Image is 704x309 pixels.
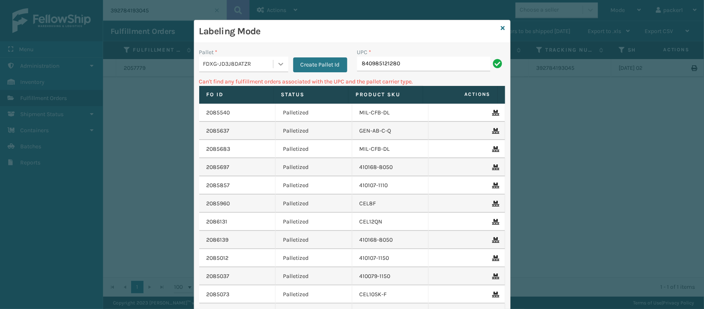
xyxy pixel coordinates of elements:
[207,290,230,299] a: 2085073
[492,128,497,134] i: Remove From Pallet
[492,292,497,297] i: Remove From Pallet
[352,267,429,285] td: 410079-1150
[275,249,352,267] td: Palletized
[207,181,230,190] a: 2085857
[199,77,505,86] p: Can't find any fulfillment orders associated with the UPC and the pallet carrier type.
[207,200,230,208] a: 2085960
[203,60,274,69] div: FDXG-JD3J8DATZR
[352,285,429,304] td: CEL10SK-F
[207,218,228,226] a: 2086131
[207,272,230,280] a: 2085037
[207,91,266,98] label: Fo Id
[275,213,352,231] td: Palletized
[492,219,497,225] i: Remove From Pallet
[352,249,429,267] td: 410107-1150
[492,237,497,243] i: Remove From Pallet
[207,127,230,135] a: 2085637
[275,158,352,176] td: Palletized
[492,255,497,261] i: Remove From Pallet
[207,145,231,153] a: 2085683
[357,48,372,57] label: UPC
[352,122,429,140] td: GEN-AB-C-Q
[426,88,496,101] span: Actions
[275,267,352,285] td: Palletized
[356,91,415,98] label: Product SKU
[207,254,229,262] a: 2085012
[275,195,352,213] td: Palletized
[492,183,497,188] i: Remove From Pallet
[352,195,429,213] td: CEL8F
[492,273,497,279] i: Remove From Pallet
[352,231,429,249] td: 410168-8050
[199,48,218,57] label: Pallet
[207,236,229,244] a: 2086139
[275,122,352,140] td: Palletized
[275,104,352,122] td: Palletized
[352,140,429,158] td: MIL-CFB-DL
[275,285,352,304] td: Palletized
[275,231,352,249] td: Palletized
[207,163,230,171] a: 2085697
[281,91,341,98] label: Status
[207,109,230,117] a: 2085540
[275,140,352,158] td: Palletized
[492,201,497,207] i: Remove From Pallet
[492,146,497,152] i: Remove From Pallet
[492,164,497,170] i: Remove From Pallet
[275,176,352,195] td: Palletized
[352,158,429,176] td: 410168-8050
[352,104,429,122] td: MIL-CFB-DL
[352,176,429,195] td: 410107-1110
[293,57,347,72] button: Create Pallet Id
[199,25,498,38] h3: Labeling Mode
[352,213,429,231] td: CEL12QN
[492,110,497,116] i: Remove From Pallet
